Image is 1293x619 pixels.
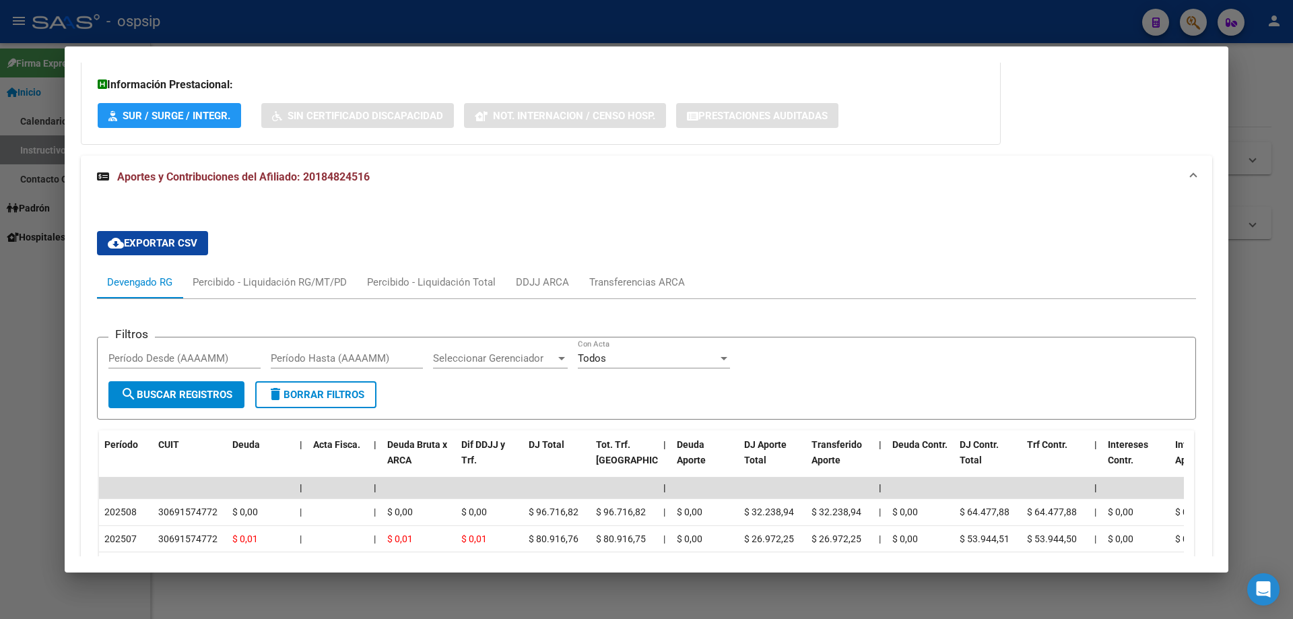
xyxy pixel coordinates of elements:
[591,430,658,490] datatable-header-cell: Tot. Trf. Bruto
[811,439,862,465] span: Transferido Aporte
[288,110,443,122] span: Sin Certificado Discapacidad
[658,430,671,490] datatable-header-cell: |
[698,110,828,122] span: Prestaciones Auditadas
[1027,439,1067,450] span: Trf Contr.
[1022,430,1089,490] datatable-header-cell: Trf Contr.
[523,430,591,490] datatable-header-cell: DJ Total
[1094,507,1096,517] span: |
[261,103,454,128] button: Sin Certificado Discapacidad
[1170,430,1237,490] datatable-header-cell: Intereses Aporte
[464,103,666,128] button: Not. Internacion / Censo Hosp.
[433,352,556,364] span: Seleccionar Gerenciador
[811,507,861,517] span: $ 32.238,94
[1027,533,1077,544] span: $ 53.944,50
[107,275,172,290] div: Devengado RG
[158,504,218,520] div: 30691574772
[516,275,569,290] div: DDJJ ARCA
[663,439,666,450] span: |
[663,507,665,517] span: |
[158,439,179,450] span: CUIT
[811,533,861,544] span: $ 26.972,25
[1094,482,1097,493] span: |
[232,533,258,544] span: $ 0,01
[954,430,1022,490] datatable-header-cell: DJ Contr. Total
[892,439,948,450] span: Deuda Contr.
[892,507,918,517] span: $ 0,00
[1108,507,1133,517] span: $ 0,00
[960,507,1009,517] span: $ 64.477,88
[461,533,487,544] span: $ 0,01
[1089,430,1102,490] datatable-header-cell: |
[117,170,370,183] span: Aportes y Contribuciones del Afiliado: 20184824516
[1108,533,1133,544] span: $ 0,00
[374,507,376,517] span: |
[1102,430,1170,490] datatable-header-cell: Intereses Contr.
[1247,573,1280,606] div: Open Intercom Messenger
[677,533,702,544] span: $ 0,00
[596,507,646,517] span: $ 96.716,82
[308,430,368,490] datatable-header-cell: Acta Fisca.
[879,533,881,544] span: |
[1175,533,1201,544] span: $ 0,00
[529,439,564,450] span: DJ Total
[879,482,882,493] span: |
[589,275,685,290] div: Transferencias ARCA
[300,533,302,544] span: |
[879,439,882,450] span: |
[232,439,260,450] span: Deuda
[367,275,496,290] div: Percibido - Liquidación Total
[387,533,413,544] span: $ 0,01
[97,231,208,255] button: Exportar CSV
[739,430,806,490] datatable-header-cell: DJ Aporte Total
[671,430,739,490] datatable-header-cell: Deuda Aporte
[300,482,302,493] span: |
[108,327,155,341] h3: Filtros
[158,531,218,547] div: 30691574772
[374,439,376,450] span: |
[529,533,578,544] span: $ 80.916,76
[596,439,688,465] span: Tot. Trf. [GEOGRAPHIC_DATA]
[1175,507,1201,517] span: $ 0,00
[300,439,302,450] span: |
[960,439,999,465] span: DJ Contr. Total
[879,507,881,517] span: |
[1094,533,1096,544] span: |
[121,386,137,402] mat-icon: search
[121,389,232,401] span: Buscar Registros
[744,507,794,517] span: $ 32.238,94
[663,533,665,544] span: |
[744,533,794,544] span: $ 26.972,25
[374,533,376,544] span: |
[873,430,887,490] datatable-header-cell: |
[232,507,258,517] span: $ 0,00
[960,533,1009,544] span: $ 53.944,51
[744,439,787,465] span: DJ Aporte Total
[663,482,666,493] span: |
[529,507,578,517] span: $ 96.716,82
[578,352,606,364] span: Todos
[313,439,360,450] span: Acta Fisca.
[387,507,413,517] span: $ 0,00
[104,439,138,450] span: Período
[1108,439,1148,465] span: Intereses Contr.
[104,507,137,517] span: 202508
[98,103,241,128] button: SUR / SURGE / INTEGR.
[108,381,244,408] button: Buscar Registros
[227,430,294,490] datatable-header-cell: Deuda
[677,439,706,465] span: Deuda Aporte
[294,430,308,490] datatable-header-cell: |
[99,430,153,490] datatable-header-cell: Período
[193,275,347,290] div: Percibido - Liquidación RG/MT/PD
[104,533,137,544] span: 202507
[255,381,376,408] button: Borrar Filtros
[382,430,456,490] datatable-header-cell: Deuda Bruta x ARCA
[461,439,505,465] span: Dif DDJJ y Trf.
[153,430,227,490] datatable-header-cell: CUIT
[456,430,523,490] datatable-header-cell: Dif DDJJ y Trf.
[267,389,364,401] span: Borrar Filtros
[108,235,124,251] mat-icon: cloud_download
[374,482,376,493] span: |
[267,386,284,402] mat-icon: delete
[1094,439,1097,450] span: |
[676,103,838,128] button: Prestaciones Auditadas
